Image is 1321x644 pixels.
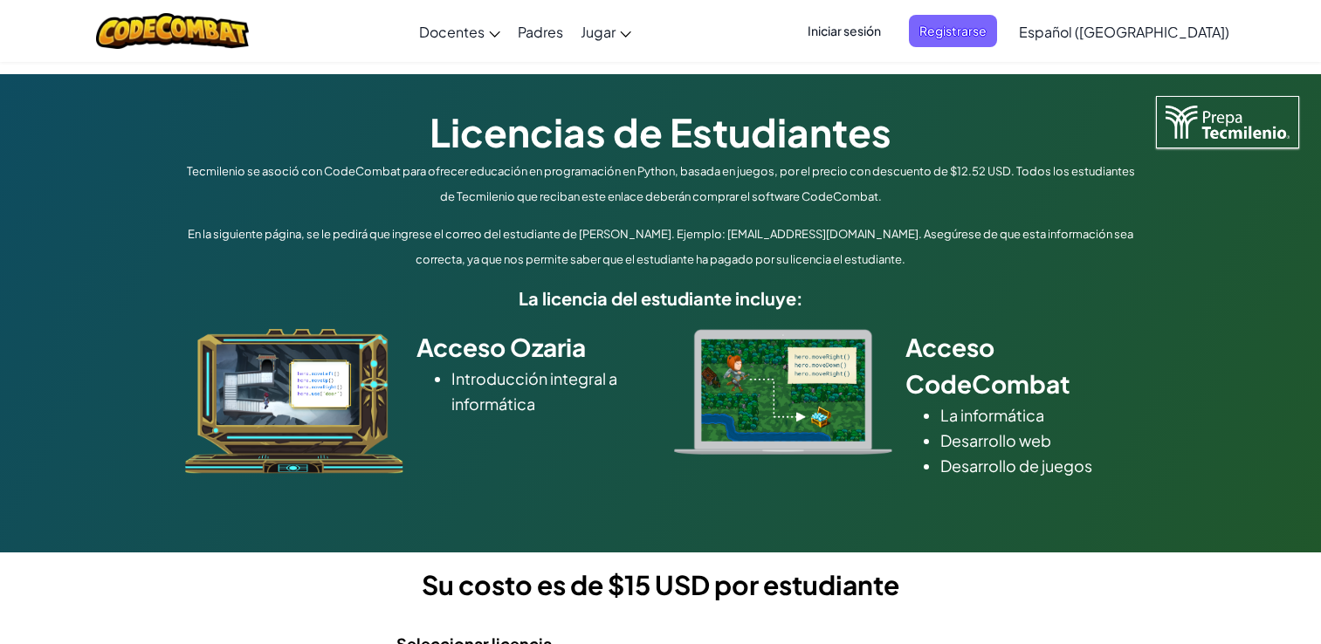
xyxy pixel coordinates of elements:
[1010,8,1238,55] a: Español ([GEOGRAPHIC_DATA])
[674,329,892,455] img: type_real_code.png
[909,15,997,47] button: Registrarse
[797,15,891,47] button: Iniciar sesión
[410,8,509,55] a: Docentes
[419,23,485,41] span: Docentes
[181,222,1141,272] p: En la siguiente página, se le pedirá que ingrese el correo del estudiante de [PERSON_NAME]. Ejemp...
[1156,96,1299,148] img: Tecmilenio logo
[451,366,648,416] li: Introducción integral a informática
[940,402,1137,428] li: La informática
[181,105,1141,159] h1: Licencias de Estudiantes
[905,329,1137,402] h2: Acceso CodeCombat
[940,428,1137,453] li: Desarrollo web
[416,329,648,366] h2: Acceso Ozaria
[581,23,616,41] span: Jugar
[509,8,572,55] a: Padres
[572,8,640,55] a: Jugar
[1019,23,1229,41] span: Español ([GEOGRAPHIC_DATA])
[96,13,249,49] img: CodeCombat logo
[181,159,1141,209] p: Tecmilenio se asoció con CodeCombat para ofrecer educación en programación en Python, basada en j...
[185,329,403,474] img: ozaria_acodus.png
[181,284,1141,312] h5: La licencia del estudiante incluye:
[940,453,1137,478] li: Desarrollo de juegos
